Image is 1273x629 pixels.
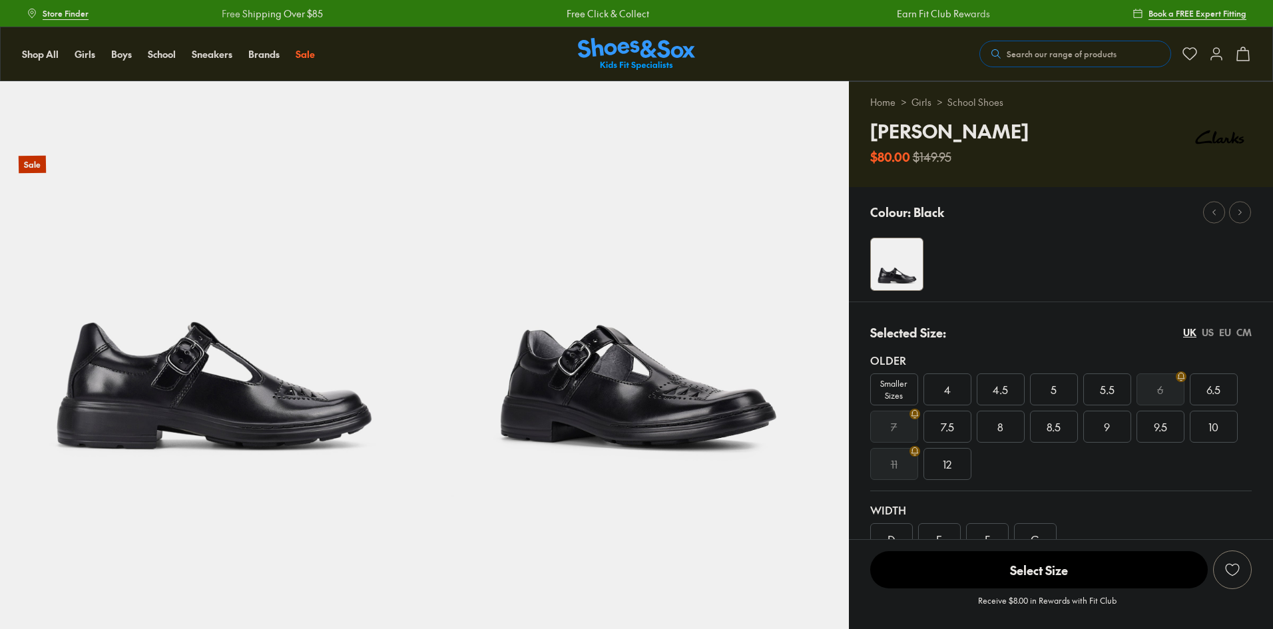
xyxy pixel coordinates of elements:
[944,381,951,397] span: 4
[871,238,923,290] img: 4-124007_1
[895,7,988,21] a: Earn Fit Club Rewards
[870,352,1252,368] div: Older
[993,381,1008,397] span: 4.5
[870,203,911,221] p: Colour:
[1219,325,1231,339] div: EU
[1133,1,1246,25] a: Book a FREE Expert Fitting
[913,148,951,166] s: $149.95
[870,95,895,109] a: Home
[424,81,848,505] img: 5-124008_1
[1157,381,1163,397] s: 6
[1213,550,1252,589] button: Add to Wishlist
[891,456,897,472] s: 11
[578,38,695,71] img: SNS_Logo_Responsive.svg
[1183,325,1196,339] div: UK
[870,117,1029,145] h4: [PERSON_NAME]
[978,594,1117,618] p: Receive $8.00 in Rewards with Fit Club
[870,523,913,555] div: D
[913,203,944,221] p: Black
[248,47,280,61] a: Brands
[891,419,897,435] s: 7
[943,456,951,472] span: 12
[296,47,315,61] a: Sale
[192,47,232,61] a: Sneakers
[870,502,1252,518] div: Width
[911,95,931,109] a: Girls
[220,7,321,21] a: Free Shipping Over $85
[578,38,695,71] a: Shoes & Sox
[870,148,910,166] b: $80.00
[22,47,59,61] a: Shop All
[1014,523,1057,555] div: G
[111,47,132,61] a: Boys
[1208,419,1218,435] span: 10
[1104,419,1110,435] span: 9
[870,551,1208,588] span: Select Size
[1051,381,1057,397] span: 5
[1148,7,1246,19] span: Book a FREE Expert Fitting
[979,41,1171,67] button: Search our range of products
[918,523,961,555] div: E
[1100,381,1115,397] span: 5.5
[1236,325,1252,339] div: CM
[1154,419,1167,435] span: 9.5
[997,419,1003,435] span: 8
[43,7,89,19] span: Store Finder
[1206,381,1220,397] span: 6.5
[941,419,954,435] span: 7.5
[870,323,946,341] p: Selected Size:
[870,550,1208,589] button: Select Size
[966,523,1009,555] div: F
[871,377,917,401] span: Smaller Sizes
[1202,325,1214,339] div: US
[148,47,176,61] a: School
[1007,48,1117,60] span: Search our range of products
[1188,117,1252,157] img: Vendor logo
[19,156,46,174] p: Sale
[75,47,95,61] a: Girls
[1047,419,1061,435] span: 8.5
[947,95,1003,109] a: School Shoes
[870,95,1252,109] div: > >
[565,7,647,21] a: Free Click & Collect
[27,1,89,25] a: Store Finder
